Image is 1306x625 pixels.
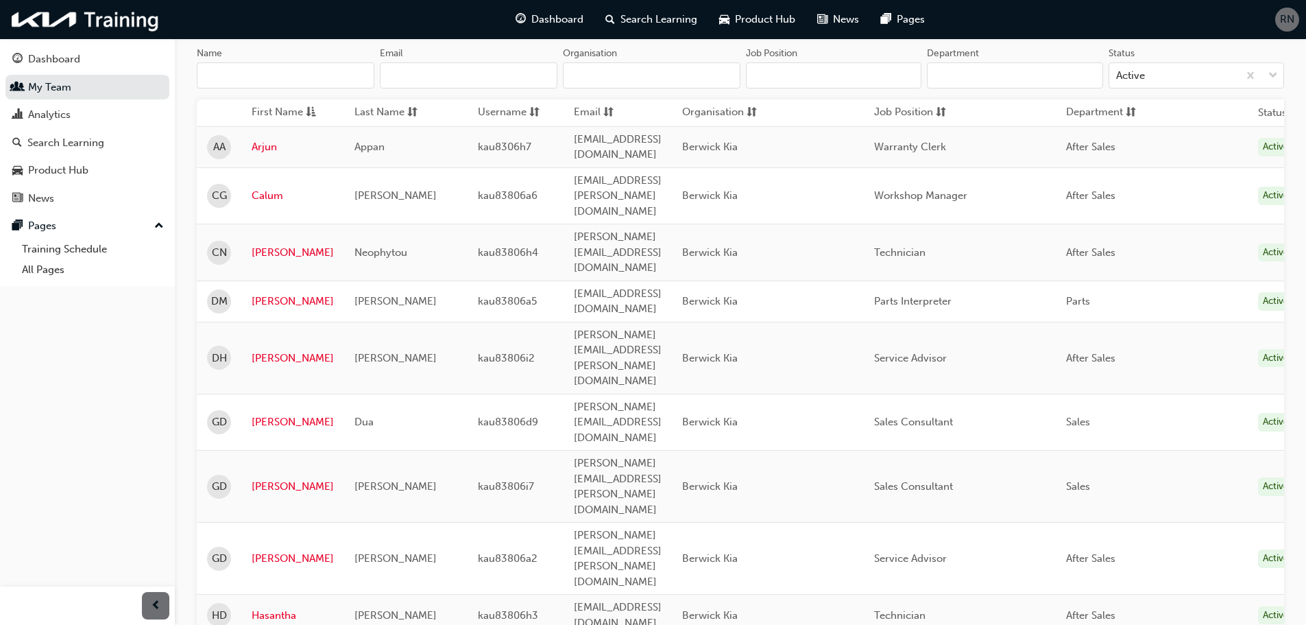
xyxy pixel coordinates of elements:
[252,104,327,121] button: First Nameasc-icon
[927,47,979,60] div: Department
[478,104,527,121] span: Username
[620,12,697,27] span: Search Learning
[252,351,334,366] a: [PERSON_NAME]
[574,529,662,588] span: [PERSON_NAME][EMAIL_ADDRESS][PERSON_NAME][DOMAIN_NAME]
[1066,416,1090,428] span: Sales
[252,608,334,624] a: Hasantha
[881,11,891,28] span: pages-icon
[1116,68,1145,84] div: Active
[897,12,925,27] span: Pages
[5,47,169,72] a: Dashboard
[212,188,227,204] span: CG
[252,188,334,204] a: Calum
[478,295,537,307] span: kau83806a5
[12,109,23,121] span: chart-icon
[574,133,662,161] span: [EMAIL_ADDRESS][DOMAIN_NAME]
[574,104,601,121] span: Email
[1126,104,1136,121] span: sorting-icon
[16,239,169,260] a: Training Schedule
[197,47,222,60] div: Name
[874,480,953,493] span: Sales Consultant
[1066,246,1115,259] span: After Sales
[817,11,827,28] span: news-icon
[5,213,169,239] button: Pages
[252,414,334,430] a: [PERSON_NAME]
[478,416,538,428] span: kau83806d9
[28,163,88,178] div: Product Hub
[354,141,385,153] span: Appan
[212,245,227,261] span: CN
[936,104,946,121] span: sorting-icon
[212,608,227,624] span: HD
[1280,12,1294,27] span: RN
[7,5,165,34] img: kia-training
[747,104,757,121] span: sorting-icon
[682,352,738,364] span: Berwick Kia
[478,246,538,259] span: kau83806h4
[354,104,404,121] span: Last Name
[806,5,870,34] a: news-iconNews
[605,11,615,28] span: search-icon
[1258,105,1287,121] th: Status
[574,287,662,316] span: [EMAIL_ADDRESS][DOMAIN_NAME]
[12,165,23,177] span: car-icon
[1109,47,1135,60] div: Status
[354,552,437,565] span: [PERSON_NAME]
[874,189,967,202] span: Workshop Manager
[252,551,334,567] a: [PERSON_NAME]
[12,220,23,233] span: pages-icon
[682,295,738,307] span: Berwick Kia
[478,141,531,153] span: kau8306h7
[874,246,926,259] span: Technician
[478,352,535,364] span: kau83806i2
[719,11,729,28] span: car-icon
[682,609,738,622] span: Berwick Kia
[505,5,594,34] a: guage-iconDashboard
[574,231,662,274] span: [PERSON_NAME][EMAIL_ADDRESS][DOMAIN_NAME]
[28,218,56,234] div: Pages
[563,47,617,60] div: Organisation
[354,246,407,259] span: Neophytou
[354,295,437,307] span: [PERSON_NAME]
[874,416,953,428] span: Sales Consultant
[5,75,169,100] a: My Team
[212,414,227,430] span: GD
[212,351,227,366] span: DH
[516,11,526,28] span: guage-icon
[735,12,795,27] span: Product Hub
[682,480,738,493] span: Berwick Kia
[12,193,23,205] span: news-icon
[28,51,80,67] div: Dashboard
[574,104,649,121] button: Emailsorting-icon
[682,416,738,428] span: Berwick Kia
[211,294,228,309] span: DM
[1258,292,1294,311] div: Active
[746,62,921,89] input: Job Position
[603,104,614,121] span: sorting-icon
[12,54,23,66] span: guage-icon
[5,102,169,128] a: Analytics
[1258,349,1294,368] div: Active
[682,552,738,565] span: Berwick Kia
[574,457,662,516] span: [PERSON_NAME][EMAIL_ADDRESS][PERSON_NAME][DOMAIN_NAME]
[682,189,738,202] span: Berwick Kia
[531,12,583,27] span: Dashboard
[1066,480,1090,493] span: Sales
[252,479,334,495] a: [PERSON_NAME]
[197,62,374,89] input: Name
[1066,295,1090,307] span: Parts
[874,352,947,364] span: Service Advisor
[478,104,553,121] button: Usernamesorting-icon
[5,44,169,213] button: DashboardMy TeamAnalyticsSearch LearningProduct HubNews
[12,82,23,94] span: people-icon
[478,552,537,565] span: kau83806a2
[1258,477,1294,496] div: Active
[574,329,662,388] span: [PERSON_NAME][EMAIL_ADDRESS][PERSON_NAME][DOMAIN_NAME]
[1258,187,1294,205] div: Active
[1275,8,1299,32] button: RN
[1066,352,1115,364] span: After Sales
[874,552,947,565] span: Service Advisor
[574,401,662,444] span: [PERSON_NAME][EMAIL_ADDRESS][DOMAIN_NAME]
